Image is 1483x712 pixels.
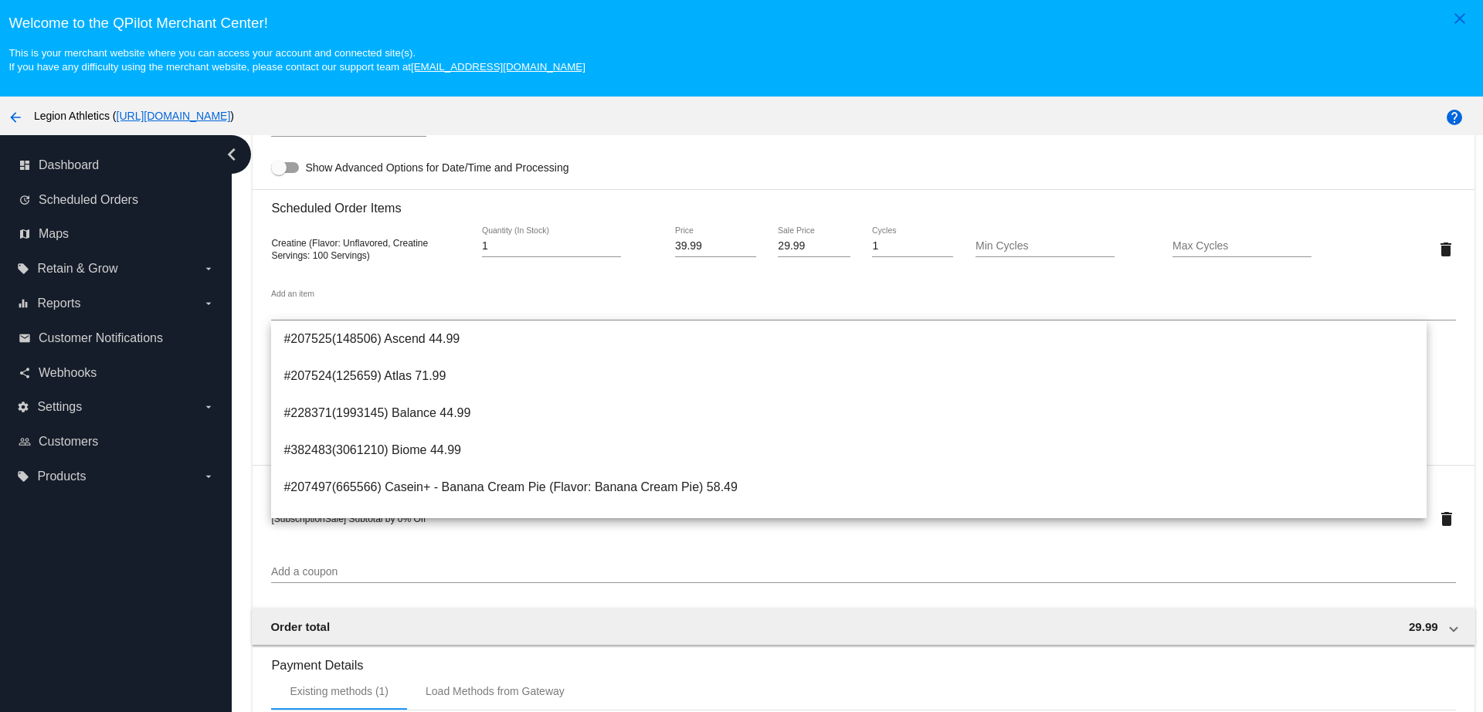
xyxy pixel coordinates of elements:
[19,429,215,454] a: people_outline Customers
[19,361,215,385] a: share Webhooks
[482,240,621,253] input: Quantity (In Stock)
[39,193,138,207] span: Scheduled Orders
[675,240,756,253] input: Price
[39,227,69,241] span: Maps
[290,685,389,697] div: Existing methods (1)
[252,608,1475,645] mat-expansion-panel-header: Order total 29.99
[19,326,215,351] a: email Customer Notifications
[202,470,215,483] i: arrow_drop_down
[202,263,215,275] i: arrow_drop_down
[1172,240,1312,253] input: Max Cycles
[37,470,86,483] span: Products
[19,222,215,246] a: map Maps
[271,566,1455,578] input: Add a coupon
[271,189,1455,215] h3: Scheduled Order Items
[872,240,953,253] input: Cycles
[34,110,234,122] span: Legion Athletics ( )
[778,240,850,253] input: Sale Price
[1437,510,1456,528] mat-icon: delete
[219,142,244,167] i: chevron_left
[271,303,1455,316] input: Add an item
[1437,240,1455,259] mat-icon: delete
[283,320,1413,358] span: #207525(148506) Ascend 44.99
[19,194,31,206] i: update
[202,401,215,413] i: arrow_drop_down
[202,297,215,310] i: arrow_drop_down
[271,646,1455,673] h3: Payment Details
[19,188,215,212] a: update Scheduled Orders
[17,401,29,413] i: settings
[17,470,29,483] i: local_offer
[19,332,31,344] i: email
[1409,620,1438,633] span: 29.99
[19,153,215,178] a: dashboard Dashboard
[19,436,31,448] i: people_outline
[117,110,231,122] a: [URL][DOMAIN_NAME]
[6,108,25,127] mat-icon: arrow_back
[8,47,585,73] small: This is your merchant website where you can access your account and connected site(s). If you hav...
[283,469,1413,506] span: #207497(665566) Casein+ - Banana Cream Pie (Flavor: Banana Cream Pie) 58.49
[19,228,31,240] i: map
[8,15,1474,32] h3: Welcome to the QPilot Merchant Center!
[17,297,29,310] i: equalizer
[283,395,1413,432] span: #228371(1993145) Balance 44.99
[37,262,117,276] span: Retain & Grow
[17,263,29,275] i: local_offer
[283,432,1413,469] span: #382483(3061210) Biome 44.99
[305,160,568,175] span: Show Advanced Options for Date/Time and Processing
[19,367,31,379] i: share
[1445,108,1464,127] mat-icon: help
[39,158,99,172] span: Dashboard
[426,685,565,697] div: Load Methods from Gateway
[37,400,82,414] span: Settings
[283,358,1413,395] span: #207524(125659) Atlas 71.99
[411,61,585,73] a: [EMAIL_ADDRESS][DOMAIN_NAME]
[270,620,330,633] span: Order total
[283,506,1413,543] span: #521481(4323723) Casein+ - Chocolate Peanut Butter (Flavor: Chocolate Peanut Butter) 58.49
[39,331,163,345] span: Customer Notifications
[1451,9,1469,28] mat-icon: close
[39,435,98,449] span: Customers
[271,514,426,524] span: [SubscriptionSale] Subtotal by 0% Off
[976,240,1115,253] input: Min Cycles
[39,366,97,380] span: Webhooks
[37,297,80,310] span: Reports
[271,238,428,261] span: Creatine (Flavor: Unflavored, Creatine Servings: 100 Servings)
[19,159,31,171] i: dashboard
